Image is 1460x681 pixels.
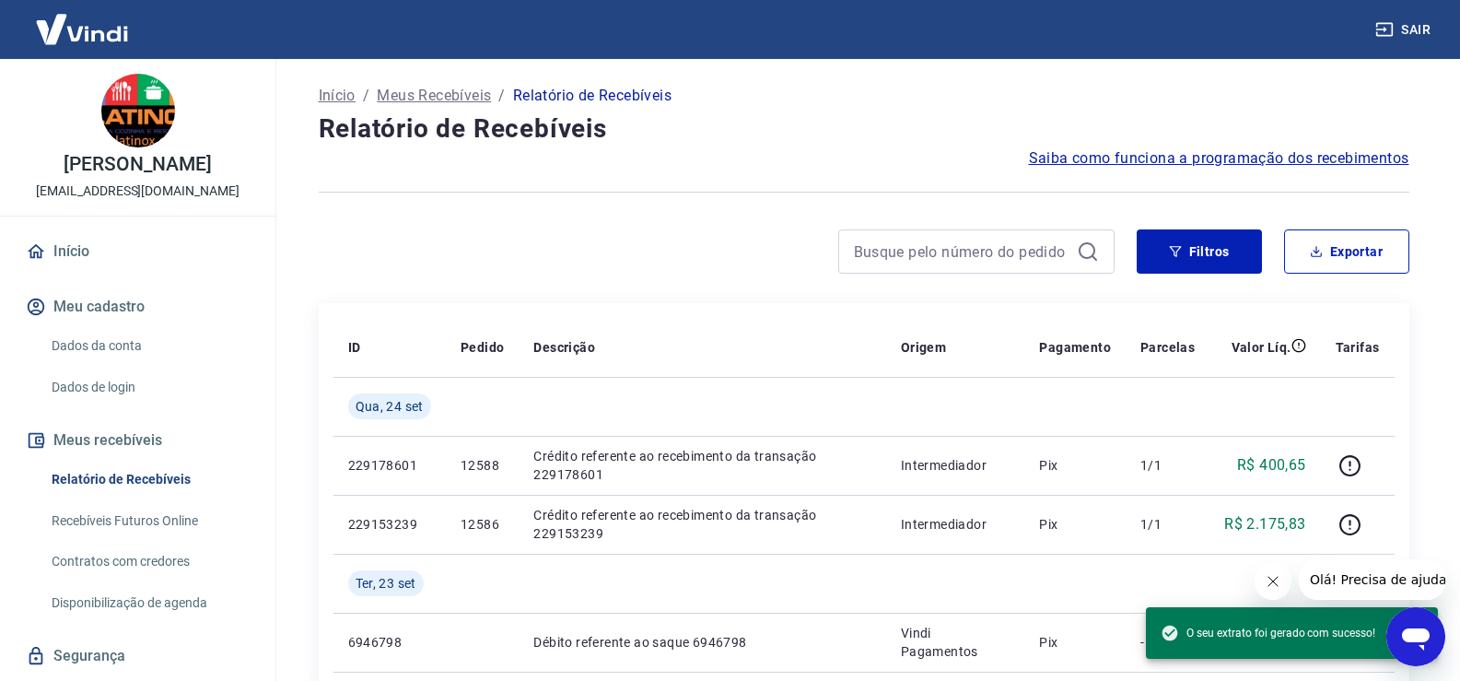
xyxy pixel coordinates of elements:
[22,420,253,461] button: Meus recebíveis
[1336,338,1380,357] p: Tarifas
[533,338,595,357] p: Descrição
[1029,147,1409,170] a: Saiba como funciona a programação dos recebimentos
[854,238,1069,265] input: Busque pelo número do pedido
[1299,559,1445,600] iframe: Mensagem da empresa
[1039,338,1111,357] p: Pagamento
[901,338,946,357] p: Origem
[1137,229,1262,274] button: Filtros
[11,13,155,28] span: Olá! Precisa de ajuda?
[901,624,1010,661] p: Vindi Pagamentos
[319,111,1409,147] h4: Relatório de Recebíveis
[1039,633,1111,652] p: Pix
[513,85,672,107] p: Relatório de Recebíveis
[461,338,504,357] p: Pedido
[44,327,253,365] a: Dados da conta
[356,574,416,593] span: Ter, 23 set
[1140,515,1195,534] p: 1/1
[348,633,431,652] p: 6946798
[901,456,1010,475] p: Intermediador
[22,636,253,676] a: Segurança
[533,447,870,484] p: Crédito referente ao recebimento da transação 229178601
[1140,633,1195,652] p: -
[22,231,253,272] a: Início
[356,397,424,416] span: Qua, 24 set
[498,85,505,107] p: /
[101,74,175,147] img: 6e008a64-0de8-4df6-aeac-daa3a215f961.jpeg
[348,338,361,357] p: ID
[533,633,870,652] p: Débito referente ao saque 6946798
[319,85,356,107] a: Início
[36,182,239,201] p: [EMAIL_ADDRESS][DOMAIN_NAME]
[533,506,870,543] p: Crédito referente ao recebimento da transação 229153239
[377,85,491,107] a: Meus Recebíveis
[44,543,253,581] a: Contratos com credores
[22,1,142,57] img: Vindi
[22,287,253,327] button: Meu cadastro
[44,369,253,406] a: Dados de login
[44,461,253,499] a: Relatório de Recebíveis
[348,515,431,534] p: 229153239
[348,456,431,475] p: 229178601
[1140,456,1195,475] p: 1/1
[1237,454,1306,476] p: R$ 400,65
[1140,338,1195,357] p: Parcelas
[1224,513,1305,535] p: R$ 2.175,83
[1232,338,1291,357] p: Valor Líq.
[901,515,1010,534] p: Intermediador
[1161,624,1375,642] span: O seu extrato foi gerado com sucesso!
[64,155,211,174] p: [PERSON_NAME]
[1039,456,1111,475] p: Pix
[1386,607,1445,666] iframe: Botão para abrir a janela de mensagens
[1372,13,1438,47] button: Sair
[1255,563,1291,600] iframe: Fechar mensagem
[1284,229,1409,274] button: Exportar
[44,584,253,622] a: Disponibilização de agenda
[363,85,369,107] p: /
[461,515,504,534] p: 12586
[1039,515,1111,534] p: Pix
[44,502,253,540] a: Recebíveis Futuros Online
[461,456,504,475] p: 12588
